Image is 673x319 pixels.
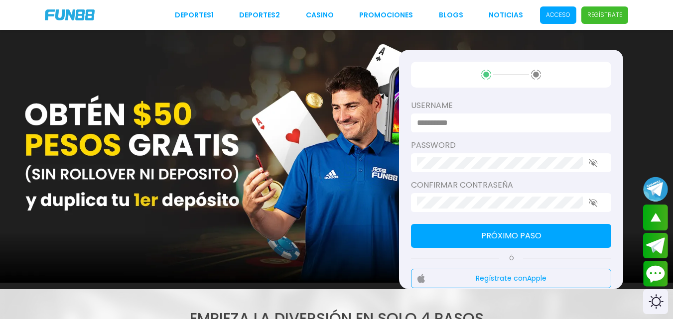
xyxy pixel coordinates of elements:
[175,10,214,20] a: Deportes1
[411,100,611,111] label: username
[411,254,611,263] p: Ó
[411,224,611,248] button: Próximo paso
[411,179,611,191] label: Confirmar contraseña
[306,10,334,20] a: CASINO
[587,10,622,19] p: Regístrate
[239,10,280,20] a: Deportes2
[643,233,668,259] button: Join telegram
[45,9,95,20] img: Company Logo
[643,261,668,287] button: Contact customer service
[411,269,611,288] button: Regístrate conApple
[643,176,668,202] button: Join telegram channel
[643,205,668,230] button: scroll up
[489,10,523,20] a: NOTICIAS
[411,139,611,151] label: password
[546,10,570,19] p: Acceso
[439,10,463,20] a: BLOGS
[643,289,668,314] div: Switch theme
[359,10,413,20] a: Promociones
